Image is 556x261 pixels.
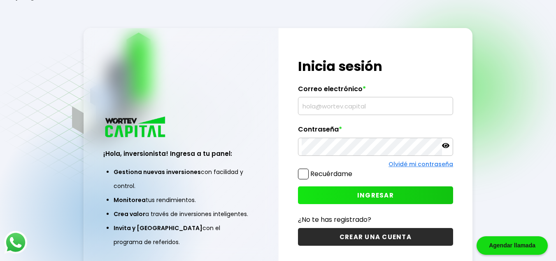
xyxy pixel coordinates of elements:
p: ¿No te has registrado? [298,214,454,225]
span: Crea valor [114,210,145,218]
img: logos_whatsapp-icon.242b2217.svg [4,231,27,254]
li: tus rendimientos. [114,193,249,207]
input: hola@wortev.capital [302,97,450,115]
button: CREAR UNA CUENTA [298,228,454,246]
span: Invita y [GEOGRAPHIC_DATA] [114,224,202,232]
span: Monitorea [114,196,146,204]
li: a través de inversiones inteligentes. [114,207,249,221]
h1: Inicia sesión [298,56,454,76]
a: ¿No te has registrado?CREAR UNA CUENTA [298,214,454,246]
a: Olvidé mi contraseña [389,160,453,168]
li: con el programa de referidos. [114,221,249,249]
h3: ¡Hola, inversionista! Ingresa a tu panel: [103,149,259,158]
li: con facilidad y control. [114,165,249,193]
img: logo_wortev_capital [103,115,168,140]
span: Gestiona nuevas inversiones [114,168,201,176]
label: Correo electrónico [298,85,454,97]
div: Agendar llamada [477,236,548,255]
label: Contraseña [298,125,454,138]
span: INGRESAR [357,191,394,200]
label: Recuérdame [310,169,352,179]
button: INGRESAR [298,186,454,204]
